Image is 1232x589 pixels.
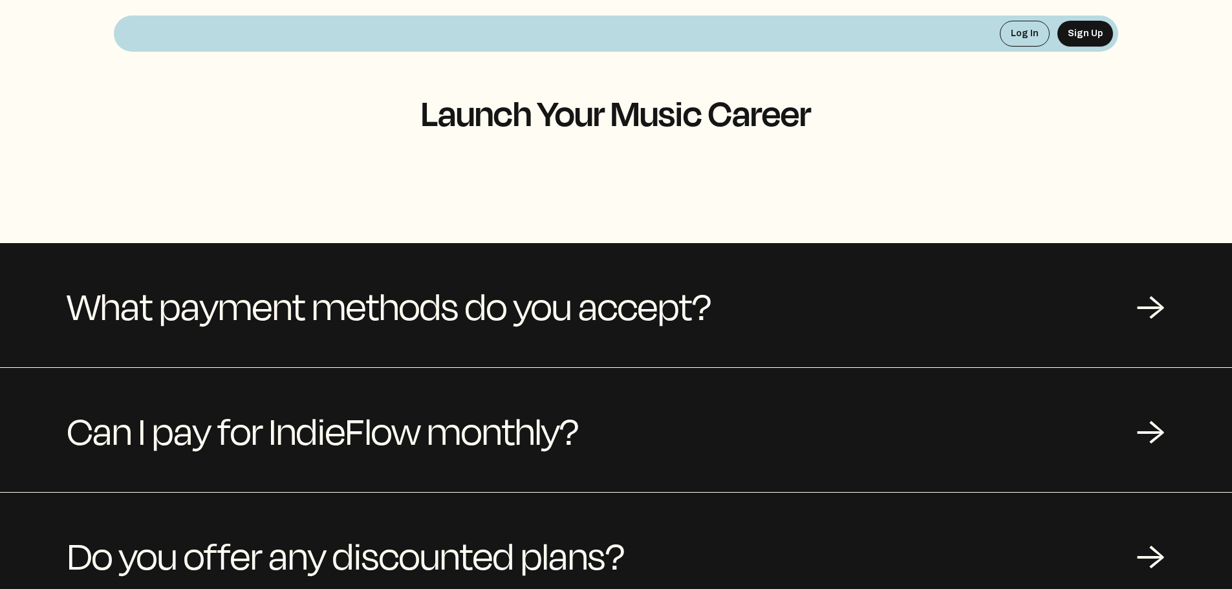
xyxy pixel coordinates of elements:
div: → [1136,286,1165,325]
span: What payment methods do you accept? [67,274,711,336]
div: → [1136,535,1165,574]
div: → [1136,411,1165,449]
button: Log In [1000,21,1050,47]
h1: Launch Your Music Career [114,93,1118,132]
span: Do you offer any discounted plans? [67,524,625,586]
span: Can I pay for IndieFlow monthly? [67,399,579,461]
button: Sign Up [1057,21,1113,47]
